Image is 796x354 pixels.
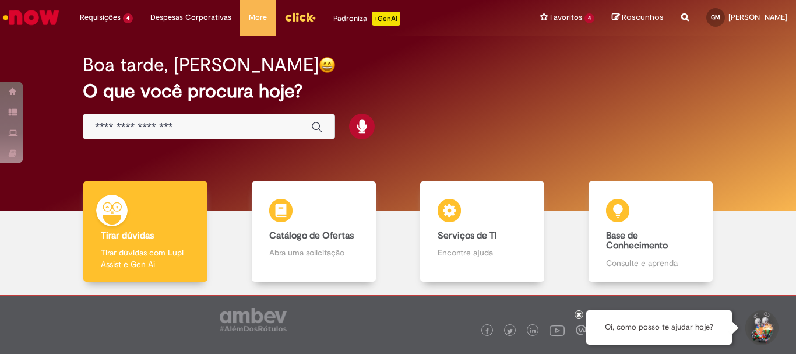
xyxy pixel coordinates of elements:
img: logo_footer_twitter.png [507,328,513,334]
a: Serviços de TI Encontre ajuda [398,181,566,282]
span: More [249,12,267,23]
span: GM [711,13,720,21]
a: Tirar dúvidas Tirar dúvidas com Lupi Assist e Gen Ai [61,181,230,282]
b: Tirar dúvidas [101,230,154,241]
b: Serviços de TI [438,230,497,241]
button: Iniciar Conversa de Suporte [744,310,779,345]
h2: Boa tarde, [PERSON_NAME] [83,55,319,75]
p: Tirar dúvidas com Lupi Assist e Gen Ai [101,247,189,270]
p: Encontre ajuda [438,247,526,258]
span: Despesas Corporativas [150,12,231,23]
img: logo_footer_linkedin.png [530,328,536,335]
p: Consulte e aprenda [606,257,695,269]
span: 4 [123,13,133,23]
img: happy-face.png [319,57,336,73]
div: Padroniza [333,12,400,26]
b: Base de Conhecimento [606,230,668,252]
a: Base de Conhecimento Consulte e aprenda [566,181,735,282]
img: logo_footer_workplace.png [576,325,586,335]
p: +GenAi [372,12,400,26]
img: logo_footer_ambev_rotulo_gray.png [220,308,287,331]
img: logo_footer_youtube.png [550,323,565,338]
div: Oi, como posso te ajudar hoje? [586,310,732,345]
span: Favoritos [550,12,582,23]
b: Catálogo de Ofertas [269,230,354,241]
a: Rascunhos [612,12,664,23]
img: click_logo_yellow_360x200.png [284,8,316,26]
span: Requisições [80,12,121,23]
img: ServiceNow [1,6,61,29]
span: Rascunhos [622,12,664,23]
h2: O que você procura hoje? [83,81,713,101]
span: [PERSON_NAME] [728,12,787,22]
img: logo_footer_facebook.png [484,328,490,334]
span: 4 [584,13,594,23]
p: Abra uma solicitação [269,247,358,258]
a: Catálogo de Ofertas Abra uma solicitação [230,181,398,282]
